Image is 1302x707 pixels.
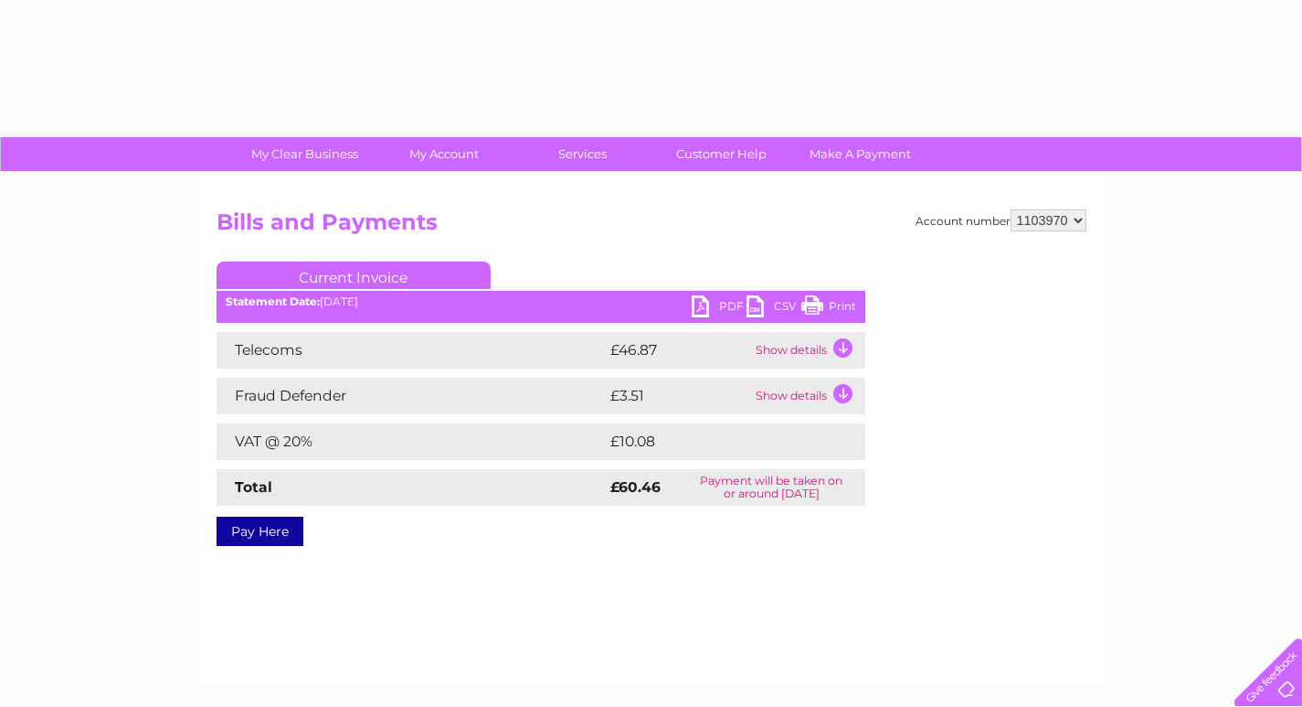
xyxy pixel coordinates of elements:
[217,423,606,460] td: VAT @ 20%
[916,209,1086,231] div: Account number
[217,209,1086,244] h2: Bills and Payments
[229,137,380,171] a: My Clear Business
[646,137,797,171] a: Customer Help
[235,478,272,496] strong: Total
[217,262,491,289] a: Current Invoice
[746,295,801,322] a: CSV
[785,137,936,171] a: Make A Payment
[606,332,751,369] td: £46.87
[610,478,661,496] strong: £60.46
[692,295,746,322] a: PDF
[217,517,303,546] a: Pay Here
[217,378,606,414] td: Fraud Defender
[368,137,519,171] a: My Account
[678,469,864,506] td: Payment will be taken on or around [DATE]
[226,295,320,308] b: Statement Date:
[507,137,658,171] a: Services
[606,378,751,414] td: £3.51
[217,332,606,369] td: Telecoms
[217,295,865,308] div: [DATE]
[606,423,828,460] td: £10.08
[751,378,865,414] td: Show details
[801,295,856,322] a: Print
[751,332,865,369] td: Show details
